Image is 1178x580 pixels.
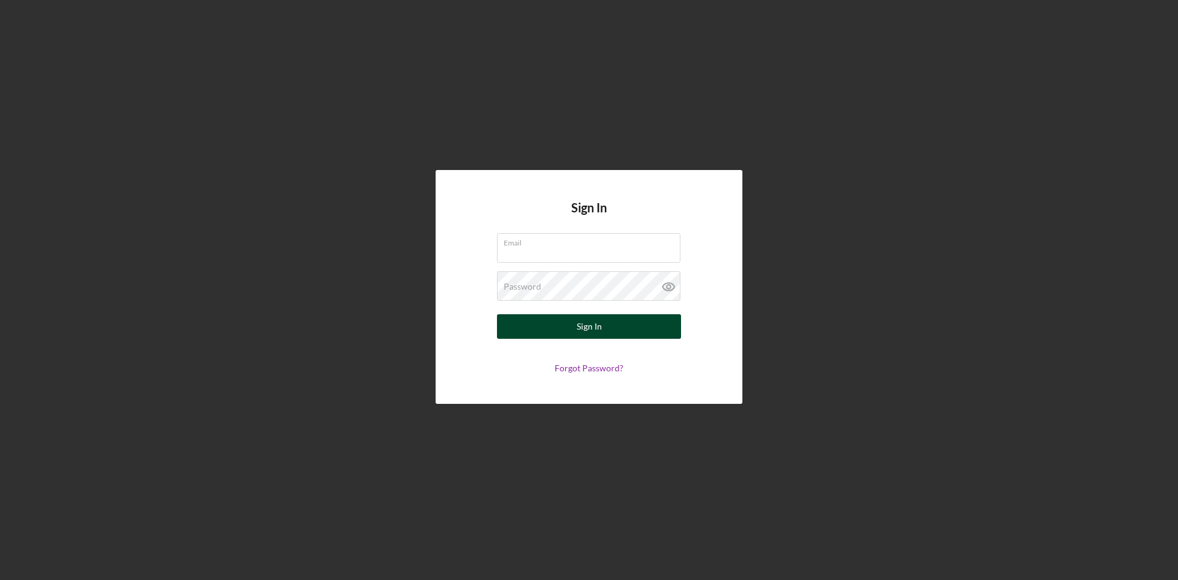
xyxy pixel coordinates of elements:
[497,314,681,339] button: Sign In
[571,201,607,233] h4: Sign In
[504,282,541,292] label: Password
[577,314,602,339] div: Sign In
[555,363,623,373] a: Forgot Password?
[504,234,680,247] label: Email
